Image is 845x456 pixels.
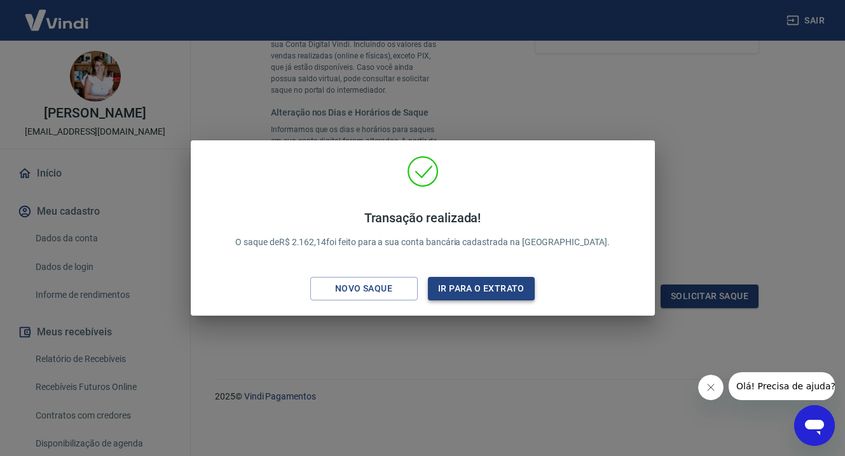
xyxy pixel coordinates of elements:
[235,210,610,249] p: O saque de R$ 2.162,14 foi feito para a sua conta bancária cadastrada na [GEOGRAPHIC_DATA].
[320,281,408,297] div: Novo saque
[428,277,535,300] button: Ir para o extrato
[698,375,724,400] iframe: Fechar mensagem
[8,9,107,19] span: Olá! Precisa de ajuda?
[235,210,610,225] h4: Transação realizada!
[310,277,418,300] button: Novo saque
[794,405,835,446] iframe: Botão para abrir a janela de mensagens
[729,372,835,400] iframe: Mensagem da empresa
